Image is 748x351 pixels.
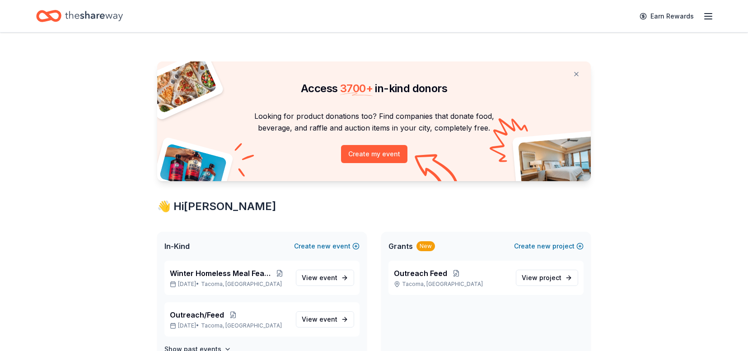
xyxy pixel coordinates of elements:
[416,241,435,251] div: New
[319,315,337,323] span: event
[537,241,551,252] span: new
[388,241,413,252] span: Grants
[319,274,337,281] span: event
[168,110,580,134] p: Looking for product donations too? Find companies that donate food, beverage, and raffle and auct...
[302,272,337,283] span: View
[294,241,360,252] button: Createnewevent
[170,309,224,320] span: Outreach/Feed
[634,8,699,24] a: Earn Rewards
[394,281,509,288] p: Tacoma, [GEOGRAPHIC_DATA]
[415,154,460,188] img: Curvy arrow
[516,270,578,286] a: View project
[394,268,447,279] span: Outreach Feed
[201,322,282,329] span: Tacoma, [GEOGRAPHIC_DATA]
[296,270,354,286] a: View event
[170,268,271,279] span: Winter Homeless Meal Feast
[522,272,561,283] span: View
[201,281,282,288] span: Tacoma, [GEOGRAPHIC_DATA]
[36,5,123,27] a: Home
[170,322,289,329] p: [DATE] •
[317,241,331,252] span: new
[341,145,407,163] button: Create my event
[539,274,561,281] span: project
[170,281,289,288] p: [DATE] •
[514,241,584,252] button: Createnewproject
[157,199,591,214] div: 👋 Hi [PERSON_NAME]
[340,82,373,95] span: 3700 +
[147,56,218,114] img: Pizza
[301,82,447,95] span: Access in-kind donors
[164,241,190,252] span: In-Kind
[302,314,337,325] span: View
[296,311,354,328] a: View event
